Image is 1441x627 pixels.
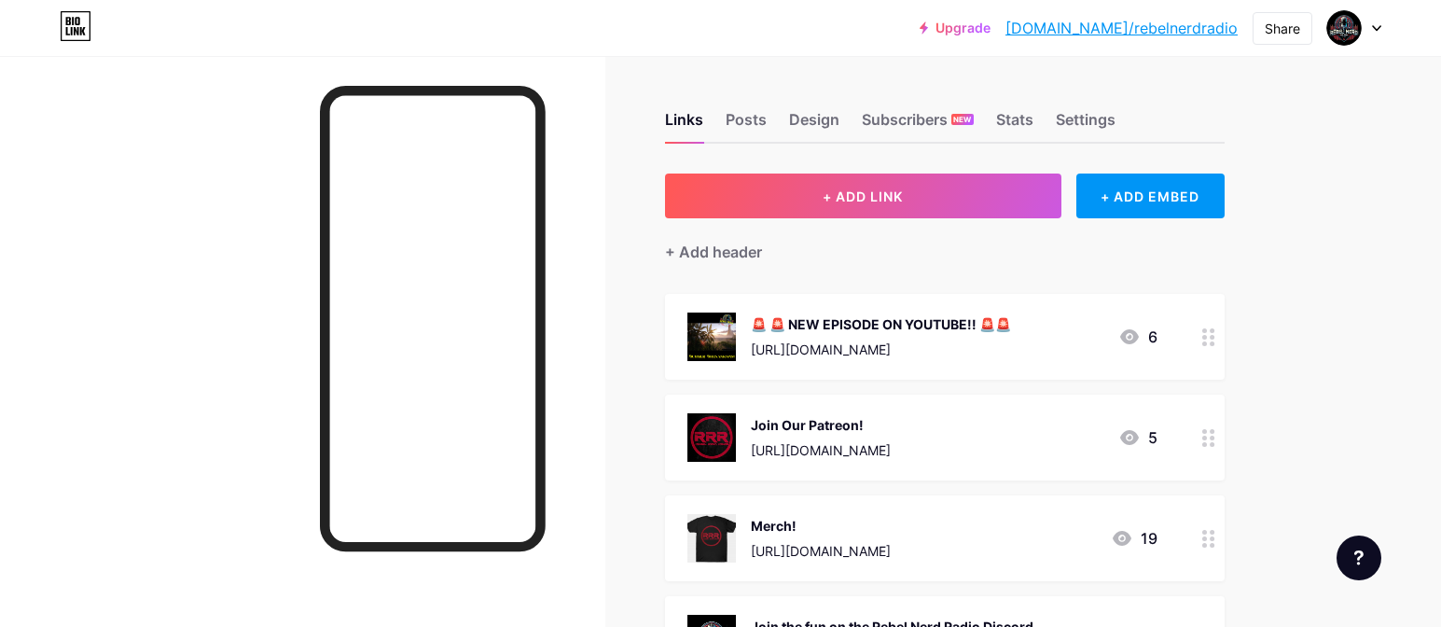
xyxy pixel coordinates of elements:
[1005,17,1238,39] a: [DOMAIN_NAME]/rebelnerdradio
[953,114,971,125] span: NEW
[1076,174,1225,218] div: + ADD EMBED
[751,340,1011,359] div: [URL][DOMAIN_NAME]
[823,188,903,204] span: + ADD LINK
[1056,108,1115,142] div: Settings
[789,108,839,142] div: Design
[751,516,891,536] div: Merch!
[687,514,736,563] img: Merch!
[751,314,1011,334] div: 🚨 🚨 NEW EPISODE ON YOUTUBE!! 🚨🚨
[1326,10,1362,46] img: rogue1radio
[726,108,767,142] div: Posts
[665,174,1061,218] button: + ADD LINK
[751,415,891,435] div: Join Our Patreon!
[687,413,736,462] img: Join Our Patreon!
[1118,426,1157,449] div: 5
[862,108,974,142] div: Subscribers
[920,21,991,35] a: Upgrade
[1265,19,1300,38] div: Share
[751,541,891,561] div: [URL][DOMAIN_NAME]
[1118,326,1157,348] div: 6
[751,440,891,460] div: [URL][DOMAIN_NAME]
[665,241,762,263] div: + Add header
[687,313,736,361] img: 🚨 🚨 NEW EPISODE ON YOUTUBE!! 🚨🚨
[665,108,703,142] div: Links
[1111,527,1157,550] div: 19
[996,108,1033,142] div: Stats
